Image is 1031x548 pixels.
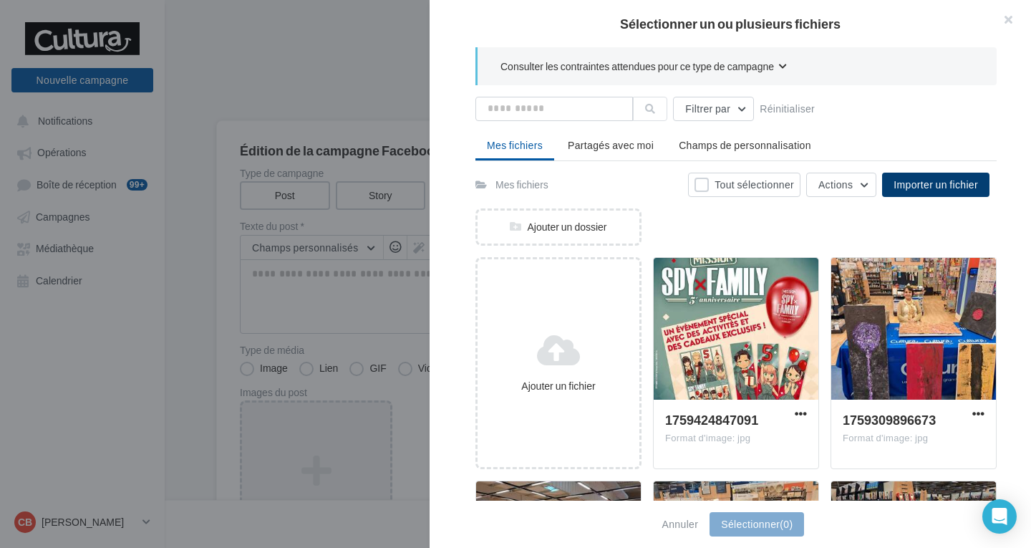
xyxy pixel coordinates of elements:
[452,17,1008,30] h2: Sélectionner un ou plusieurs fichiers
[568,139,654,151] span: Partagés avec moi
[754,100,821,117] button: Réinitialiser
[710,512,804,537] button: Sélectionner(0)
[894,178,978,191] span: Importer un fichier
[806,173,876,197] button: Actions
[665,432,807,445] div: Format d'image: jpg
[665,412,758,428] span: 1759424847091
[495,178,548,192] div: Mes fichiers
[478,220,639,234] div: Ajouter un dossier
[483,379,634,393] div: Ajouter un fichier
[843,412,936,428] span: 1759309896673
[657,516,705,533] button: Annuler
[882,173,989,197] button: Importer un fichier
[843,432,984,445] div: Format d'image: jpg
[679,139,811,151] span: Champs de personnalisation
[780,518,793,530] span: (0)
[500,59,787,77] button: Consulter les contraintes attendues pour ce type de campagne
[487,139,543,151] span: Mes fichiers
[818,178,853,191] span: Actions
[500,59,774,74] span: Consulter les contraintes attendues pour ce type de campagne
[673,97,754,121] button: Filtrer par
[982,499,1017,534] div: Open Intercom Messenger
[688,173,800,197] button: Tout sélectionner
